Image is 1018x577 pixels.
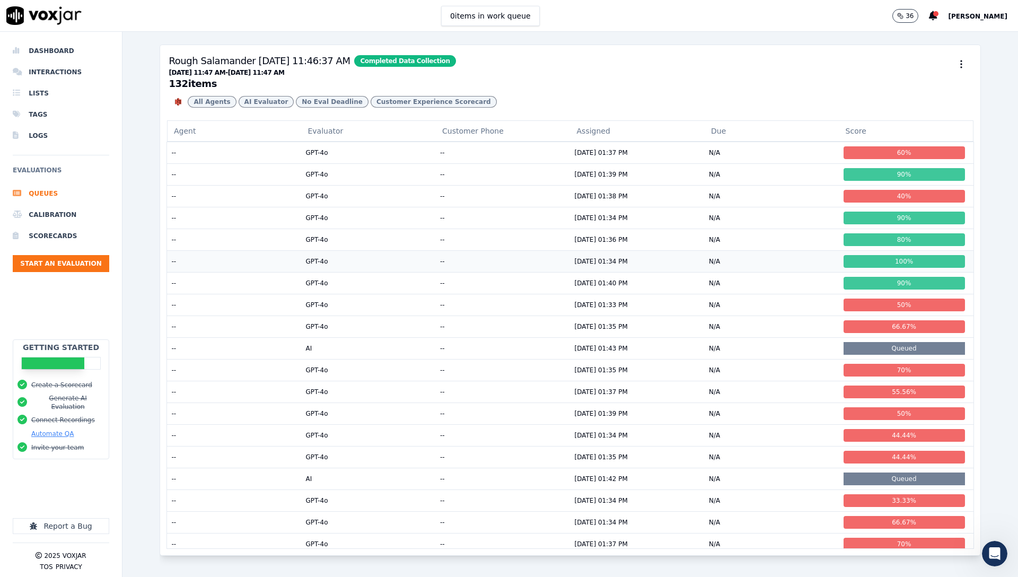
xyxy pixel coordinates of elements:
[166,4,186,24] button: Home
[8,280,174,345] div: Alright we have the import figured out. I've topped up your account with a few hundred credits so...
[571,489,705,511] td: [DATE] 01:34 PM
[436,359,571,381] td: --
[436,533,571,555] td: --
[167,337,302,359] td: --
[8,280,204,368] div: Curtis says…
[17,150,165,233] div: You're right we do support transcript only. We'll do a deeper dive on this. Our logs aren't clear...
[301,511,436,533] td: GPT-4o
[705,120,839,142] button: Due
[50,347,59,356] button: Upload attachment
[844,473,965,485] div: Queued
[13,104,109,125] li: Tags
[948,10,1018,22] button: [PERSON_NAME]
[705,142,839,163] td: N/A
[844,146,965,159] div: 60 %
[571,403,705,424] td: [DATE] 01:39 PM
[436,272,571,294] td: --
[301,120,436,142] button: Evaluator
[436,294,571,316] td: --
[301,272,436,294] td: GPT-4o
[436,511,571,533] td: --
[31,416,95,424] button: Connect Recordings
[844,212,965,224] div: 90 %
[571,533,705,555] td: [DATE] 01:37 PM
[33,347,42,356] button: Gif picker
[167,163,302,185] td: --
[571,272,705,294] td: [DATE] 01:40 PM
[571,468,705,489] td: [DATE] 01:42 PM
[167,185,302,207] td: --
[7,4,27,24] button: go back
[169,68,284,77] button: [DATE] 11:47 AM-[DATE] 11:47 AM
[167,489,302,511] td: --
[301,163,436,185] td: GPT-4o
[13,255,109,272] button: Start an Evaluation
[47,119,195,129] div: Regards
[167,142,302,163] td: --
[301,294,436,316] td: GPT-4o
[844,538,965,550] div: 70 %
[436,446,571,468] td: --
[78,255,195,265] div: Great, thanks [PERSON_NAME]!
[571,185,705,207] td: [DATE] 01:38 PM
[371,96,497,108] span: Customer Experience Scorecard
[705,250,839,272] td: N/A
[571,381,705,403] td: [DATE] 01:37 PM
[167,446,302,468] td: --
[571,359,705,381] td: [DATE] 01:35 PM
[301,229,436,250] td: GPT-4o
[436,468,571,489] td: --
[571,142,705,163] td: [DATE] 01:37 PM
[13,204,109,225] a: Calibration
[705,424,839,446] td: N/A
[844,233,965,246] div: 80 %
[705,446,839,468] td: N/A
[40,563,52,571] button: TOS
[705,229,839,250] td: N/A
[13,62,109,83] a: Interactions
[844,320,965,333] div: 66.67 %
[844,386,965,398] div: 55.56 %
[301,359,436,381] td: GPT-4o
[13,83,109,104] li: Lists
[436,229,571,250] td: --
[13,518,109,534] button: Report a Bug
[436,424,571,446] td: --
[167,316,302,337] td: --
[705,337,839,359] td: N/A
[301,403,436,424] td: GPT-4o
[301,142,436,163] td: GPT-4o
[301,250,436,272] td: GPT-4o
[571,446,705,468] td: [DATE] 01:35 PM
[13,40,109,62] a: Dashboard
[167,229,302,250] td: --
[844,255,965,268] div: 100 %
[51,13,127,24] p: Active in the last 15m
[169,54,455,68] div: Rough Salamander [DATE] 11:46:37 AM
[30,6,47,23] img: Profile image for Curtis
[169,79,455,89] div: 132 item s
[436,316,571,337] td: --
[705,533,839,555] td: N/A
[844,451,965,464] div: 44.44 %
[705,489,839,511] td: N/A
[436,163,571,185] td: --
[571,229,705,250] td: [DATE] 01:36 PM
[69,248,204,272] div: Great, thanks [PERSON_NAME]!
[705,294,839,316] td: N/A
[301,185,436,207] td: GPT-4o
[705,468,839,489] td: N/A
[167,403,302,424] td: --
[13,125,109,146] li: Logs
[571,294,705,316] td: [DATE] 01:33 PM
[167,533,302,555] td: --
[13,225,109,247] a: Scorecards
[436,250,571,272] td: --
[167,120,302,142] button: Agent
[13,164,109,183] h6: Evaluations
[844,299,965,311] div: 50 %
[571,163,705,185] td: [DATE] 01:39 PM
[296,96,368,108] span: No Eval Deadline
